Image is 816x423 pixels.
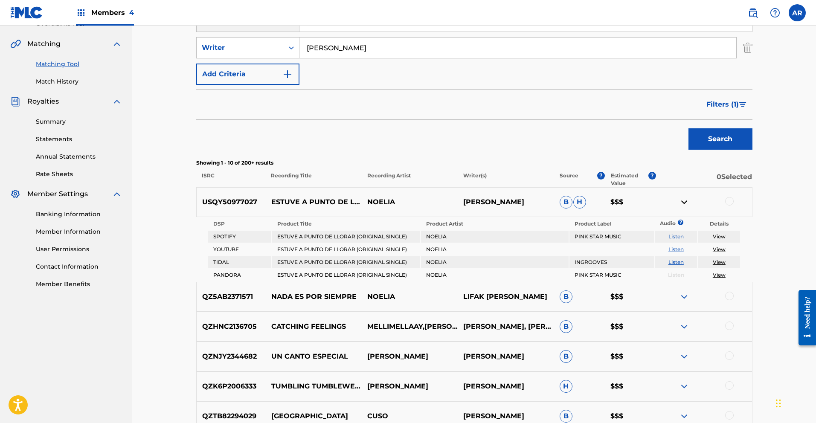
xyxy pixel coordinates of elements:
[605,381,656,391] p: $$$
[458,172,554,187] p: Writer(s)
[208,231,272,243] td: SPOTIFY
[744,4,761,21] a: Public Search
[668,259,684,265] a: Listen
[776,391,781,416] div: Drag
[688,128,752,150] button: Search
[208,269,272,281] td: PANDORA
[272,231,420,243] td: ESTUVE A PUNTO DE LLORAR (ORIGINAL SINGLE)
[208,256,272,268] td: TIDAL
[208,243,272,255] td: YOUTUBE
[421,243,569,255] td: NOELIA
[112,39,122,49] img: expand
[789,4,806,21] div: User Menu
[36,135,122,144] a: Statements
[680,220,681,225] span: ?
[679,351,689,362] img: expand
[197,197,266,207] p: USQY50977027
[679,381,689,391] img: expand
[27,39,61,49] span: Matching
[569,231,654,243] td: PINK STAR MUSIC
[272,256,420,268] td: ESTUVE A PUNTO DE LLORAR (ORIGINAL SINGLE)
[569,269,654,281] td: PINK STAR MUSIC
[605,351,656,362] p: $$$
[458,351,554,362] p: [PERSON_NAME]
[792,283,816,352] iframe: Resource Center
[605,411,656,421] p: $$$
[573,196,586,209] span: H
[265,172,362,187] p: Recording Title
[560,290,572,303] span: B
[739,102,746,107] img: filter
[560,196,572,209] span: B
[197,322,266,332] p: QZHNC2136705
[713,259,726,265] a: View
[265,292,361,302] p: NADA ES POR SIEMPRE
[679,197,689,207] img: contract
[421,218,569,230] th: Product Artist
[10,6,43,19] img: MLC Logo
[36,117,122,126] a: Summary
[272,243,420,255] td: ESTUVE A PUNTO DE LLORAR (ORIGINAL SINGLE)
[196,159,752,167] p: Showing 1 - 10 of 200+ results
[679,411,689,421] img: expand
[458,292,554,302] p: LIFAK [PERSON_NAME]
[421,256,569,268] td: NOELIA
[265,197,361,207] p: ESTUVE A PUNTO DE LLORAR (ORIGINAL SINGLE)
[36,170,122,179] a: Rate Sheets
[265,411,361,421] p: [GEOGRAPHIC_DATA]
[36,280,122,289] a: Member Benefits
[679,322,689,332] img: expand
[362,292,458,302] p: NOELIA
[36,210,122,219] a: Banking Information
[713,246,726,252] a: View
[611,172,648,187] p: Estimated Value
[265,381,361,391] p: TUMBLING TUMBLEWEEDS
[10,96,20,107] img: Royalties
[770,8,780,18] img: help
[605,197,656,207] p: $$$
[569,256,654,268] td: INGROOVES
[713,272,726,278] a: View
[597,172,605,180] span: ?
[421,231,569,243] td: NOELIA
[36,227,122,236] a: Member Information
[713,233,726,240] a: View
[27,189,88,199] span: Member Settings
[112,189,122,199] img: expand
[560,410,572,423] span: B
[362,381,458,391] p: [PERSON_NAME]
[362,351,458,362] p: [PERSON_NAME]
[560,380,572,393] span: H
[197,381,266,391] p: QZK6P2006333
[362,197,458,207] p: NOELIA
[27,96,59,107] span: Royalties
[362,322,458,332] p: MELLIMELLAAY,[PERSON_NAME],PRINCESS [PERSON_NAME]
[679,292,689,302] img: expand
[748,8,758,18] img: search
[701,94,752,115] button: Filters (1)
[605,292,656,302] p: $$$
[10,39,21,49] img: Matching
[129,9,134,17] span: 4
[421,269,569,281] td: NOELIA
[560,172,578,187] p: Source
[36,262,122,271] a: Contact Information
[560,320,572,333] span: B
[655,220,665,227] p: Audio
[91,8,134,17] span: Members
[76,8,86,18] img: Top Rightsholders
[743,37,752,58] img: Delete Criterion
[668,246,684,252] a: Listen
[197,351,266,362] p: QZNJY2344682
[767,4,784,21] div: Help
[282,69,293,79] img: 9d2ae6d4665cec9f34b9.svg
[36,152,122,161] a: Annual Statements
[773,382,816,423] div: Chat Widget
[458,411,554,421] p: [PERSON_NAME]
[648,172,656,180] span: ?
[668,233,684,240] a: Listen
[10,189,20,199] img: Member Settings
[265,322,361,332] p: CATCHING FEELINGS
[655,271,697,279] p: Listen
